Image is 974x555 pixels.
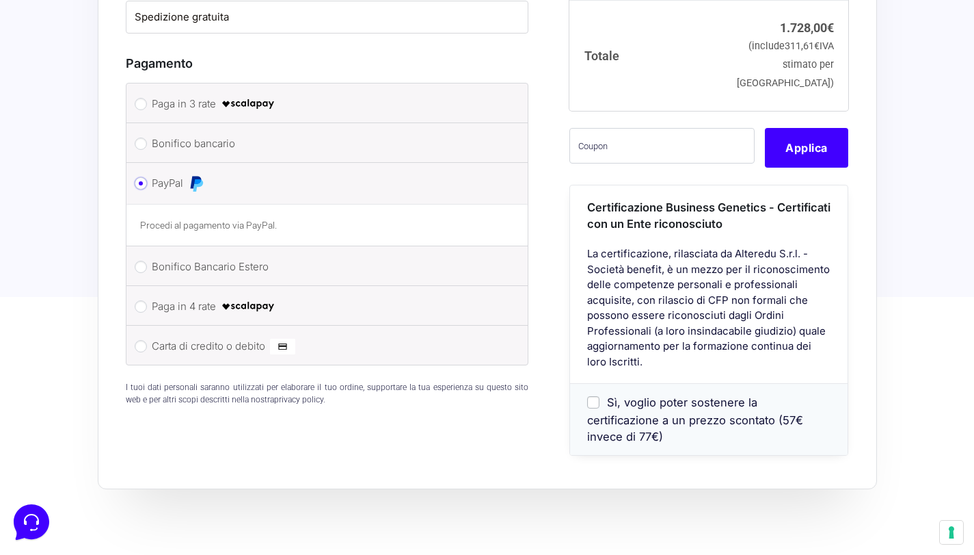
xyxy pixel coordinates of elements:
span: Inizia una conversazione [89,123,202,134]
small: (include IVA stimato per [GEOGRAPHIC_DATA]) [737,40,834,89]
span: 311,61 [785,40,820,52]
p: Procedi al pagamento via PayPal. [140,218,515,233]
img: scalapay-logo-black.png [221,96,275,112]
span: Le tue conversazioni [22,55,116,66]
button: Home [11,429,95,461]
label: Carta di credito o debito [152,336,498,357]
img: dark [66,77,93,104]
span: Sì, voglio poter sostenere la certificazione a un prezzo scontato (57€ invece di 77€) [587,396,803,443]
p: Home [41,448,64,461]
label: Paga in 3 rate [152,94,498,114]
label: Bonifico bancario [152,133,498,154]
iframe: Customerly Messenger Launcher [11,502,52,543]
button: Inizia una conversazione [22,115,252,142]
img: PayPal [188,175,204,192]
a: privacy policy [274,395,323,404]
button: Aiuto [178,429,262,461]
button: Applica [765,127,848,167]
img: dark [22,77,49,104]
img: Carta di credito o debito [270,338,295,354]
p: Messaggi [118,448,155,461]
img: scalapay-logo-black.png [221,298,275,315]
input: Coupon [569,127,755,163]
img: dark [44,77,71,104]
iframe: PayPal [126,418,529,456]
p: I tuoi dati personali saranno utilizzati per elaborare il tuo ordine, supportare la tua esperienz... [126,381,529,406]
button: Messaggi [95,429,179,461]
button: Le tue preferenze relative al consenso per le tecnologie di tracciamento [940,521,963,544]
a: Apri Centro Assistenza [146,170,252,181]
span: Certificazione Business Genetics - Certificati con un Ente riconosciuto [587,200,830,231]
h3: Pagamento [126,54,529,73]
span: € [814,40,820,52]
label: Bonifico Bancario Estero [152,257,498,277]
span: Trova una risposta [22,170,107,181]
bdi: 1.728,00 [780,20,834,34]
label: PayPal [152,173,498,194]
input: Sì, voglio poter sostenere la certificazione a un prezzo scontato (57€ invece di 77€) [587,396,599,408]
label: Paga in 4 rate [152,296,498,317]
label: Spedizione gratuita [135,10,520,25]
h2: Ciao da Marketers 👋 [11,11,230,33]
input: Cerca un articolo... [31,199,224,213]
p: Aiuto [211,448,230,461]
div: La certificazione, rilasciata da Alteredu S.r.l. - Società benefit, è un mezzo per il riconoscime... [570,246,848,383]
span: € [827,20,834,34]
